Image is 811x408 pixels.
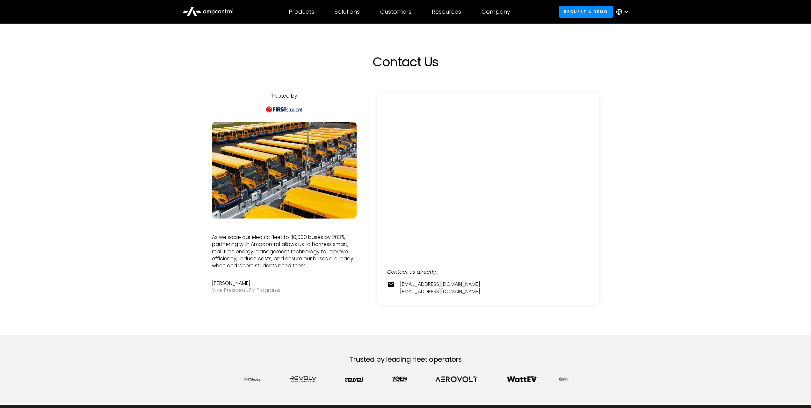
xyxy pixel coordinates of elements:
[380,8,411,15] div: Customers
[289,8,314,15] div: Products
[559,6,613,18] a: Request a demo
[432,8,461,15] div: Resources
[387,269,589,276] div: Contact us directly:
[400,288,480,295] a: [EMAIL_ADDRESS][DOMAIN_NAME]
[335,8,360,15] div: Solutions
[482,8,510,15] div: Company
[387,103,589,243] iframe: Form 0
[265,54,546,70] h1: Contact Us
[400,281,480,288] a: [EMAIL_ADDRESS][DOMAIN_NAME]
[349,355,461,364] h2: Trusted by leading fleet operators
